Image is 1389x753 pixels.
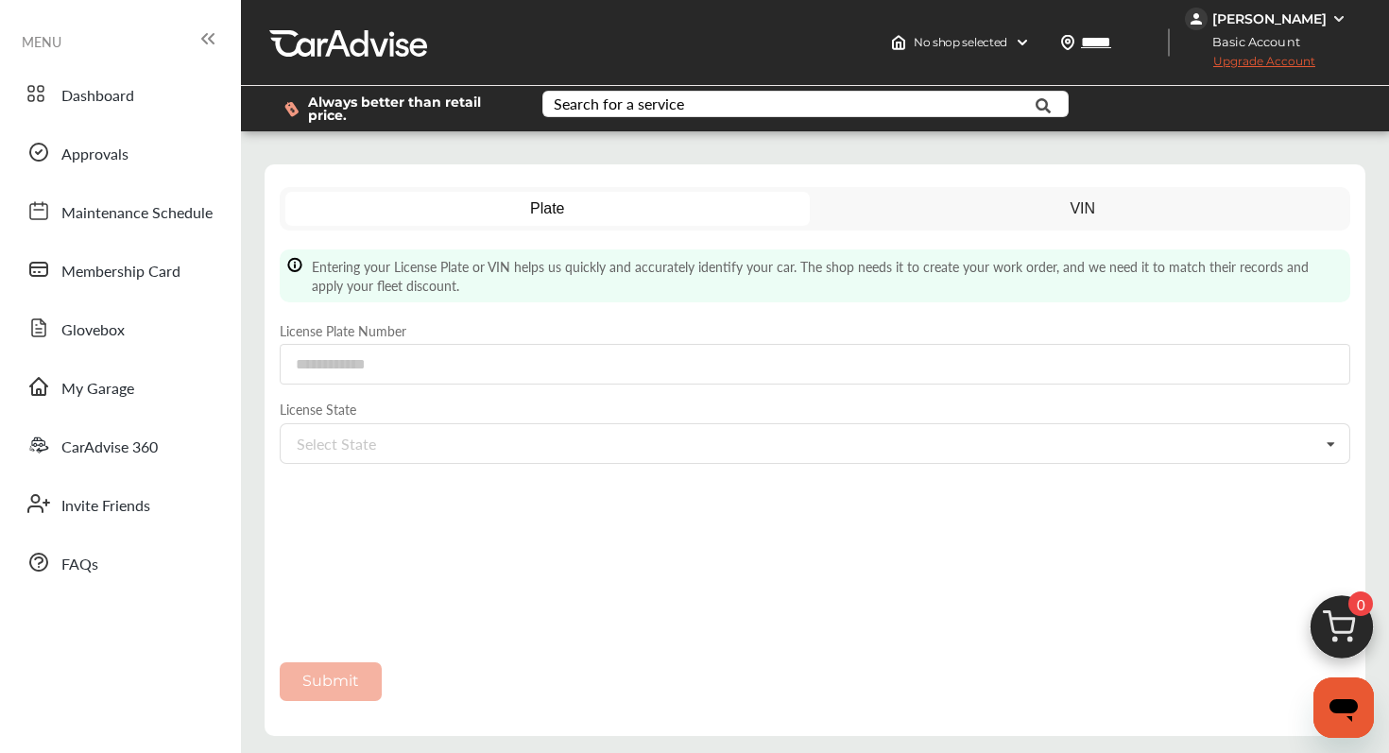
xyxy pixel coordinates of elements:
[1212,10,1327,27] div: [PERSON_NAME]
[287,257,302,273] img: info-Icon.6181e609.svg
[280,249,1350,302] div: Entering your License Plate or VIN helps us quickly and accurately identify your car. The shop ne...
[61,84,134,109] span: Dashboard
[17,245,222,294] a: Membership Card
[61,553,98,577] span: FAQs
[1060,35,1075,50] img: location_vector.a44bc228.svg
[61,201,213,226] span: Maintenance Schedule
[284,101,299,117] img: dollor_label_vector.a70140d1.svg
[17,538,222,587] a: FAQs
[17,186,222,235] a: Maintenance Schedule
[554,96,684,111] div: Search for a service
[1313,677,1374,738] iframe: Button to launch messaging window
[61,436,158,460] span: CarAdvise 360
[17,128,222,177] a: Approvals
[820,192,1345,226] a: VIN
[297,436,376,452] div: Select State
[17,479,222,528] a: Invite Friends
[61,143,129,167] span: Approvals
[17,69,222,118] a: Dashboard
[914,35,1007,50] span: No shop selected
[22,34,61,49] span: MENU
[1015,35,1030,50] img: header-down-arrow.9dd2ce7d.svg
[1185,8,1208,30] img: jVpblrzwTbfkPYzPPzSLxeg0AAAAASUVORK5CYII=
[891,35,906,50] img: header-home-logo.8d720a4f.svg
[17,362,222,411] a: My Garage
[17,303,222,352] a: Glovebox
[285,192,810,226] a: Plate
[280,321,1350,340] label: License Plate Number
[61,377,134,402] span: My Garage
[1331,11,1346,26] img: WGsFRI8htEPBVLJbROoPRyZpYNWhNONpIPPETTm6eUC0GeLEiAAAAAElFTkSuQmCC
[308,95,512,122] span: Always better than retail price.
[1296,587,1387,677] img: cart_icon.3d0951e8.svg
[61,260,180,284] span: Membership Card
[1348,591,1373,616] span: 0
[1168,28,1170,57] img: header-divider.bc55588e.svg
[1187,32,1314,52] span: Basic Account
[61,494,150,519] span: Invite Friends
[1185,54,1315,77] span: Upgrade Account
[61,318,125,343] span: Glovebox
[17,420,222,470] a: CarAdvise 360
[280,400,1350,419] label: License State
